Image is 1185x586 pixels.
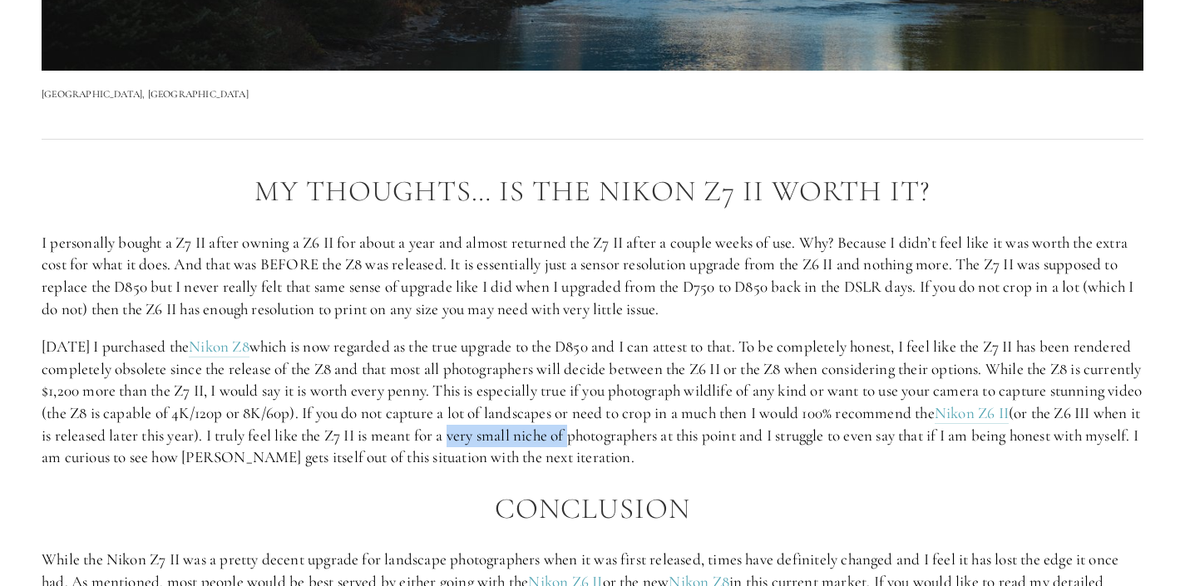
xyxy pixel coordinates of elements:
[189,337,249,357] a: Nikon Z8
[935,403,1009,424] a: Nikon Z6 II
[42,232,1143,320] p: I personally bought a Z7 II after owning a Z6 II for about a year and almost returned the Z7 II a...
[42,175,1143,208] h2: My Thoughts… Is The Nikon Z7 II Worth It?
[42,493,1143,525] h2: Conclusion
[42,86,1143,102] p: [GEOGRAPHIC_DATA], [GEOGRAPHIC_DATA]
[42,336,1143,469] p: [DATE] I purchased the which is now regarded as the true upgrade to the D850 and I can attest to ...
